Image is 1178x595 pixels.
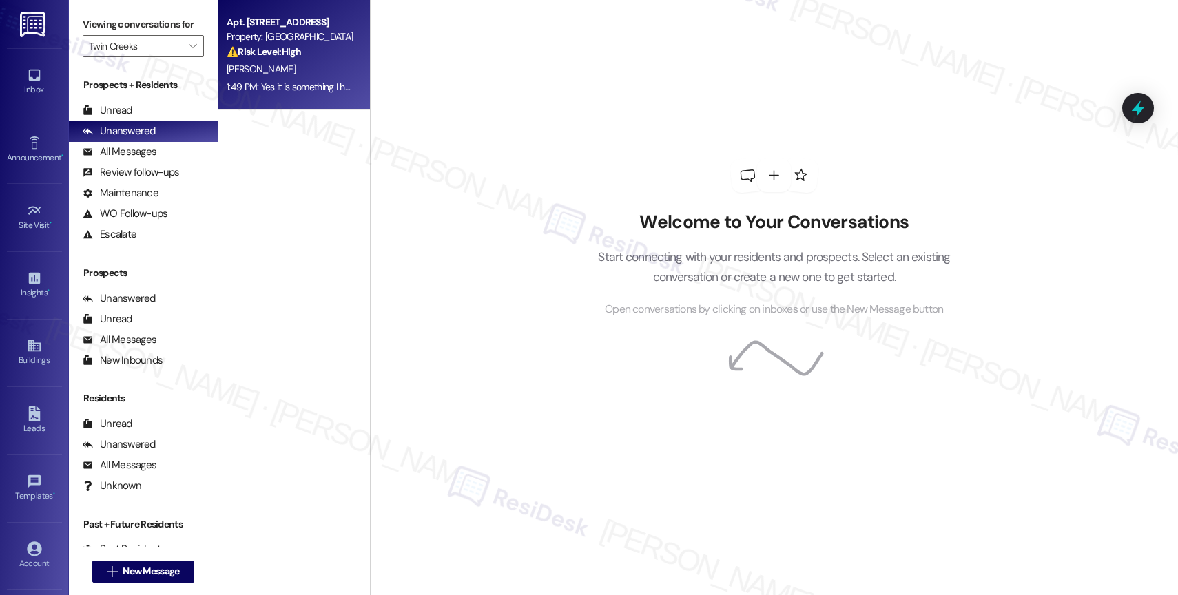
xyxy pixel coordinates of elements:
[123,564,179,578] span: New Message
[7,199,62,236] a: Site Visit •
[83,458,156,472] div: All Messages
[83,312,132,326] div: Unread
[107,566,117,577] i: 
[69,78,218,92] div: Prospects + Residents
[83,333,156,347] div: All Messages
[189,41,196,52] i: 
[7,267,62,304] a: Insights •
[83,227,136,242] div: Escalate
[577,211,971,233] h2: Welcome to Your Conversations
[50,218,52,228] span: •
[227,30,354,44] div: Property: [GEOGRAPHIC_DATA]
[83,437,156,452] div: Unanswered
[7,63,62,101] a: Inbox
[69,391,218,406] div: Residents
[605,301,943,318] span: Open conversations by clicking on inboxes or use the New Message button
[83,145,156,159] div: All Messages
[83,353,163,368] div: New Inbounds
[83,103,132,118] div: Unread
[89,35,182,57] input: All communities
[20,12,48,37] img: ResiDesk Logo
[83,14,204,35] label: Viewing conversations for
[92,561,194,583] button: New Message
[7,402,62,439] a: Leads
[69,517,218,532] div: Past + Future Residents
[7,537,62,574] a: Account
[83,165,179,180] div: Review follow-ups
[7,470,62,507] a: Templates •
[227,63,296,75] span: [PERSON_NAME]
[83,291,156,306] div: Unanswered
[69,266,218,280] div: Prospects
[61,151,63,160] span: •
[227,45,301,58] strong: ⚠️ Risk Level: High
[83,479,141,493] div: Unknown
[83,124,156,138] div: Unanswered
[83,417,132,431] div: Unread
[83,542,166,556] div: Past Residents
[7,334,62,371] a: Buildings
[227,15,354,30] div: Apt. [STREET_ADDRESS]
[577,247,971,286] p: Start connecting with your residents and prospects. Select an existing conversation or create a n...
[53,489,55,499] span: •
[83,207,167,221] div: WO Follow-ups
[83,186,158,200] div: Maintenance
[48,286,50,295] span: •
